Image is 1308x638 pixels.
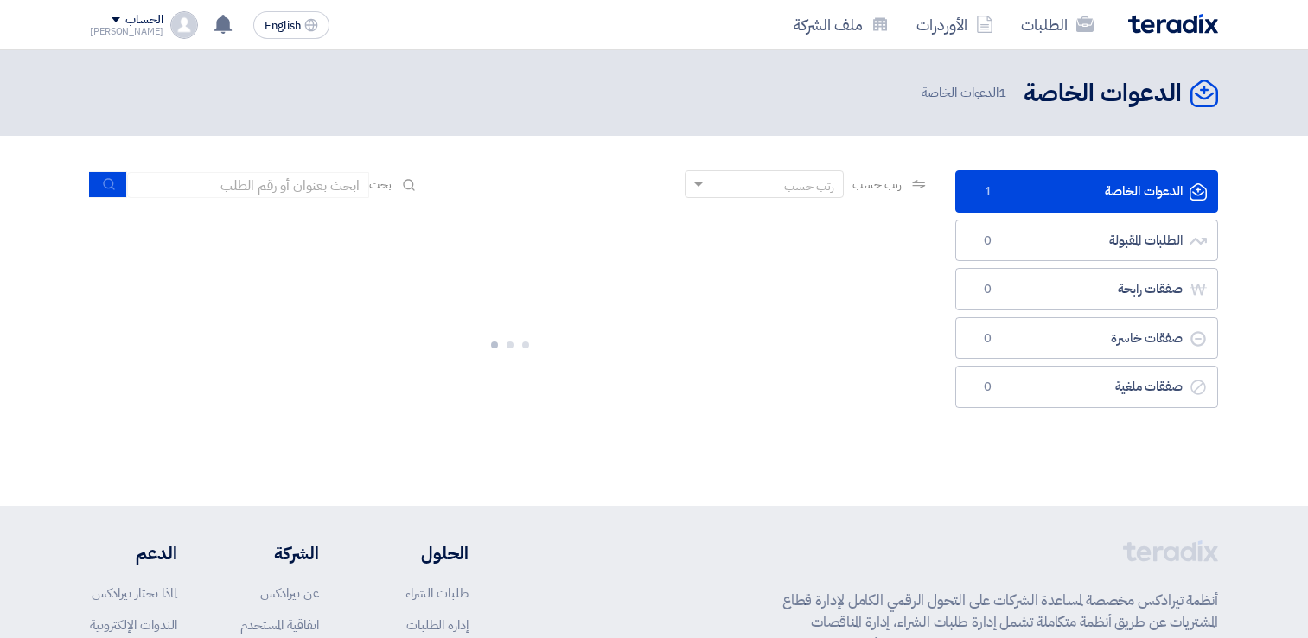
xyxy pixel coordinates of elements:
[955,366,1218,408] a: صفقات ملغية0
[977,281,998,298] span: 0
[229,540,319,566] li: الشركة
[406,616,469,635] a: إدارة الطلبات
[1024,77,1182,111] h2: الدعوات الخاصة
[784,177,834,195] div: رتب حسب
[127,172,369,198] input: ابحث بعنوان أو رقم الطلب
[125,13,163,28] div: الحساب
[977,183,998,201] span: 1
[1007,4,1107,45] a: الطلبات
[955,268,1218,310] a: صفقات رابحة0
[903,4,1007,45] a: الأوردرات
[977,233,998,250] span: 0
[955,170,1218,213] a: الدعوات الخاصة1
[253,11,329,39] button: English
[90,540,177,566] li: الدعم
[90,616,177,635] a: الندوات الإلكترونية
[955,220,1218,262] a: الطلبات المقبولة0
[260,584,319,603] a: عن تيرادكس
[780,4,903,45] a: ملف الشركة
[955,317,1218,360] a: صفقات خاسرة0
[371,540,469,566] li: الحلول
[369,175,392,194] span: بحث
[852,175,902,194] span: رتب حسب
[90,27,163,36] div: [PERSON_NAME]
[405,584,469,603] a: طلبات الشراء
[265,20,301,32] span: English
[170,11,198,39] img: profile_test.png
[240,616,319,635] a: اتفاقية المستخدم
[1128,14,1218,34] img: Teradix logo
[92,584,177,603] a: لماذا تختار تيرادكس
[977,379,998,396] span: 0
[977,330,998,348] span: 0
[999,83,1006,102] span: 1
[922,83,1010,103] span: الدعوات الخاصة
